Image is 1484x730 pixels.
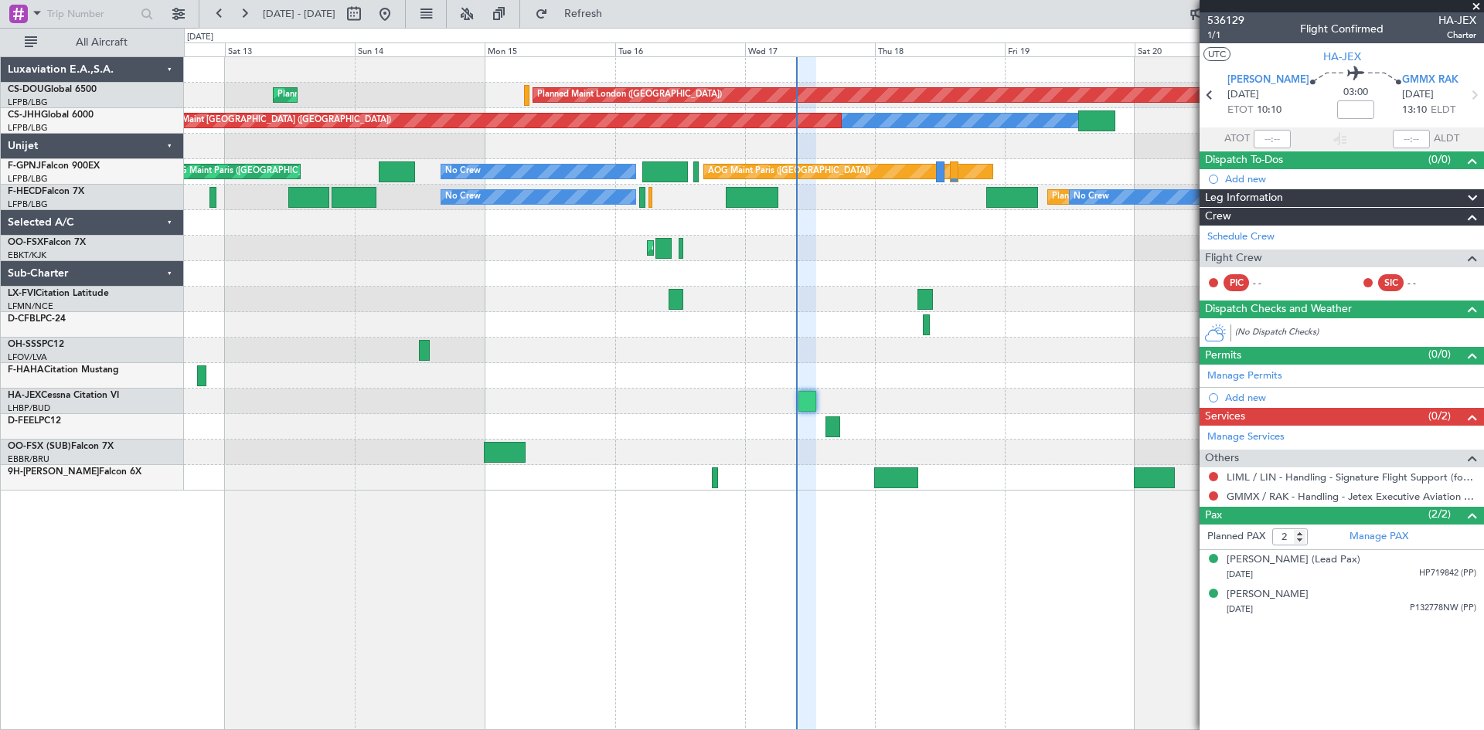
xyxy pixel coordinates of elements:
a: Manage Permits [1207,368,1282,384]
span: ELDT [1431,103,1455,118]
span: HP719842 (PP) [1419,567,1476,580]
div: No Crew [1074,185,1109,209]
span: [DATE] [1227,603,1253,615]
a: Schedule Crew [1207,229,1275,245]
div: [PERSON_NAME] (Lead Pax) [1227,552,1360,568]
div: - - [1407,276,1442,290]
span: [DATE] [1402,87,1434,103]
span: [DATE] [1227,87,1259,103]
a: LX-FVICitation Latitude [8,289,109,298]
div: Mon 15 [485,42,614,56]
button: All Aircraft [17,30,168,55]
div: Sun 14 [355,42,485,56]
span: 03:00 [1343,85,1368,100]
div: Fri 19 [1005,42,1135,56]
a: EBKT/KJK [8,250,46,261]
span: D-CFBL [8,314,40,324]
div: Planned Maint [GEOGRAPHIC_DATA] ([GEOGRAPHIC_DATA]) [277,83,521,107]
a: Manage PAX [1350,529,1408,545]
span: F-HAHA [8,365,44,375]
div: - - [1253,276,1288,290]
span: (0/0) [1428,346,1451,362]
a: GMMX / RAK - Handling - Jetex Executive Aviation GMMX / RAK [1227,490,1476,503]
a: D-CFBLPC-24 [8,314,66,324]
span: ATOT [1224,131,1250,147]
div: Wed 17 [745,42,875,56]
div: SIC [1378,274,1404,291]
a: LFOV/LVA [8,351,47,363]
span: Pax [1205,507,1222,525]
div: Sat 20 [1135,42,1264,56]
div: Flight Confirmed [1300,21,1384,37]
span: F-GPNJ [8,161,41,171]
a: 9H-[PERSON_NAME]Falcon 6X [8,467,141,477]
div: AOG Maint Paris ([GEOGRAPHIC_DATA]) [708,160,870,183]
button: Refresh [528,2,621,26]
span: 9H-[PERSON_NAME] [8,467,99,477]
button: UTC [1203,47,1230,61]
a: LFPB/LBG [8,122,48,134]
a: OH-SSSPC12 [8,340,64,349]
span: D-FEEL [8,416,39,426]
div: Planned Maint [GEOGRAPHIC_DATA] ([GEOGRAPHIC_DATA]) [148,109,391,132]
div: Thu 18 [875,42,1005,56]
div: AOG Maint Paris ([GEOGRAPHIC_DATA]) [167,160,329,183]
div: Add new [1225,391,1476,404]
div: AOG Maint Kortrijk-[GEOGRAPHIC_DATA] [652,236,820,260]
div: Planned Maint London ([GEOGRAPHIC_DATA]) [537,83,722,107]
span: Flight Crew [1205,250,1262,267]
div: Add new [1225,172,1476,185]
span: OO-FSX [8,238,43,247]
div: [PERSON_NAME] [1227,587,1309,603]
div: No Crew [445,185,481,209]
span: P132778NW (PP) [1410,602,1476,615]
span: CS-DOU [8,85,44,94]
a: D-FEELPC12 [8,416,61,426]
span: (2/2) [1428,506,1451,522]
a: LHBP/BUD [8,402,50,414]
span: (0/0) [1428,151,1451,168]
span: Permits [1205,347,1241,365]
span: OO-FSX (SUB) [8,442,71,451]
input: Trip Number [47,2,136,25]
span: 536129 [1207,12,1244,29]
span: 10:10 [1257,103,1281,118]
div: PIC [1224,274,1249,291]
span: Charter [1438,29,1476,42]
span: [DATE] - [DATE] [263,7,335,21]
label: Planned PAX [1207,529,1265,545]
a: OO-FSX (SUB)Falcon 7X [8,442,114,451]
a: F-HAHACitation Mustang [8,365,119,375]
div: Planned Maint [GEOGRAPHIC_DATA] ([GEOGRAPHIC_DATA]) [1052,185,1295,209]
span: OH-SSS [8,340,42,349]
span: Dispatch To-Dos [1205,151,1283,169]
div: Tue 16 [615,42,745,56]
span: F-HECD [8,187,42,196]
a: LFPB/LBG [8,199,48,210]
span: All Aircraft [40,37,163,48]
span: LX-FVI [8,289,36,298]
span: HA-JEX [1438,12,1476,29]
div: Sat 13 [225,42,355,56]
span: CS-JHH [8,110,41,120]
a: LFMN/NCE [8,300,53,312]
input: --:-- [1254,130,1291,148]
span: GMMX RAK [1402,73,1458,88]
div: (No Dispatch Checks) [1235,326,1484,342]
div: No Crew [445,160,481,183]
span: Dispatch Checks and Weather [1205,300,1352,318]
span: ETOT [1227,103,1253,118]
a: LFPB/LBG [8,97,48,108]
span: [PERSON_NAME] [1227,73,1309,88]
span: Services [1205,408,1245,426]
a: Manage Services [1207,430,1285,445]
a: EBBR/BRU [8,453,49,465]
span: (0/2) [1428,408,1451,424]
span: [DATE] [1227,569,1253,580]
a: CS-JHHGlobal 6000 [8,110,94,120]
div: [DATE] [187,31,213,44]
span: HA-JEX [1323,49,1361,65]
a: LFPB/LBG [8,173,48,185]
span: HA-JEX [8,391,41,400]
span: ALDT [1434,131,1459,147]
